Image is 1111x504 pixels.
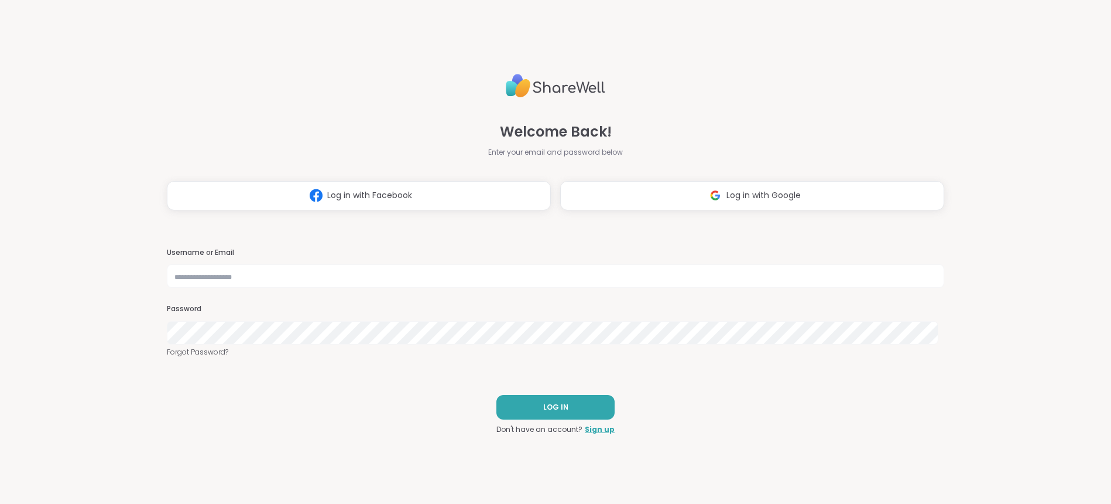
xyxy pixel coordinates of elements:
[560,181,944,210] button: Log in with Google
[167,248,945,258] h3: Username or Email
[167,304,945,314] h3: Password
[488,147,623,158] span: Enter your email and password below
[500,121,612,142] span: Welcome Back!
[704,185,726,206] img: ShareWell Logomark
[305,185,327,206] img: ShareWell Logomark
[543,402,568,413] span: LOG IN
[726,189,801,202] span: Log in with Google
[496,424,582,435] span: Don't have an account?
[496,395,615,420] button: LOG IN
[167,347,945,357] a: Forgot Password?
[506,69,605,103] img: ShareWell Logo
[327,189,412,202] span: Log in with Facebook
[585,424,615,435] a: Sign up
[167,181,551,210] button: Log in with Facebook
